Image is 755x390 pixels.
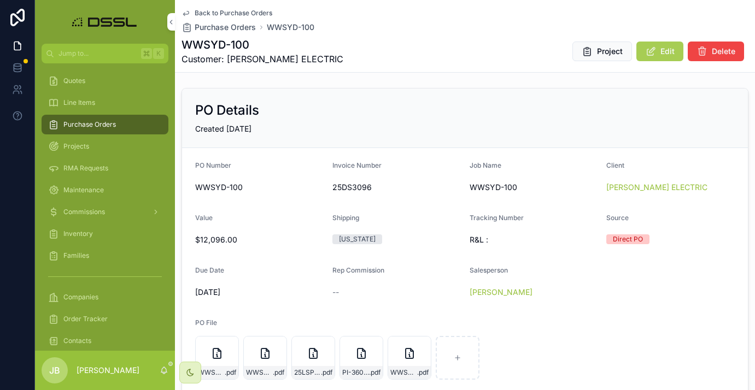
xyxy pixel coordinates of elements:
[417,368,429,377] span: .pdf
[63,208,105,216] span: Commissions
[195,22,256,33] span: Purchase Orders
[195,287,324,298] span: [DATE]
[470,182,598,193] span: WWSYD-100
[63,251,89,260] span: Families
[63,186,104,194] span: Maintenance
[63,76,85,85] span: Quotes
[42,158,168,178] a: RMA Requests
[390,368,417,377] span: WWSYD-100---25DS3096
[342,368,369,377] span: PI-360-20pcs-600W-EKO
[182,37,343,52] h1: WWSYD-100
[369,368,381,377] span: .pdf
[182,52,343,66] span: Customer: [PERSON_NAME] ELECTRIC
[42,287,168,307] a: Companies
[42,71,168,91] a: Quotes
[195,124,251,133] span: Created [DATE]
[42,246,168,265] a: Families
[294,368,321,377] span: 25LSPO-WWSYD
[69,13,142,31] img: App logo
[606,182,707,193] a: [PERSON_NAME] ELECTRIC
[63,293,98,302] span: Companies
[42,331,168,351] a: Contacts
[195,161,231,169] span: PO Number
[195,9,272,17] span: Back to Purchase Orders
[613,234,643,244] div: Direct PO
[688,42,744,61] button: Delete
[572,42,632,61] button: Project
[470,234,598,245] span: R&L :
[660,46,675,57] span: Edit
[332,182,461,193] span: 25DS3096
[273,368,284,377] span: .pdf
[470,287,532,298] a: [PERSON_NAME]
[332,161,382,169] span: Invoice Number
[42,309,168,329] a: Order Tracker
[42,44,168,63] button: Jump to...K
[339,234,376,244] div: [US_STATE]
[63,98,95,107] span: Line Items
[63,229,93,238] span: Inventory
[63,142,89,151] span: Projects
[182,22,256,33] a: Purchase Orders
[49,364,60,377] span: JB
[35,63,175,351] div: scrollable content
[606,214,629,222] span: Source
[154,49,163,58] span: K
[597,46,623,57] span: Project
[470,161,501,169] span: Job Name
[225,368,236,377] span: .pdf
[42,180,168,200] a: Maintenance
[63,120,116,129] span: Purchase Orders
[332,214,359,222] span: Shipping
[636,42,683,61] button: Edit
[42,137,168,156] a: Projects
[195,266,224,274] span: Due Date
[198,368,225,377] span: WWSYD-100_-Yard-lighting
[332,266,384,274] span: Rep Commission
[42,115,168,134] a: Purchase Orders
[321,368,332,377] span: .pdf
[246,368,273,377] span: WWSYD-100-PACKING-SLIP
[267,22,314,33] a: WWSYD-100
[42,202,168,222] a: Commissions
[42,224,168,244] a: Inventory
[195,102,259,119] h2: PO Details
[63,336,91,345] span: Contacts
[332,287,339,298] span: --
[606,161,624,169] span: Client
[77,365,139,376] p: [PERSON_NAME]
[42,93,168,113] a: Line Items
[470,266,508,274] span: Salesperson
[58,49,137,58] span: Jump to...
[712,46,735,57] span: Delete
[195,318,217,327] span: PO File
[195,182,324,193] span: WWSYD-100
[63,315,108,323] span: Order Tracker
[63,164,108,173] span: RMA Requests
[182,9,272,17] a: Back to Purchase Orders
[195,234,324,245] span: $12,096.00
[195,214,213,222] span: Value
[470,214,524,222] span: Tracking Number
